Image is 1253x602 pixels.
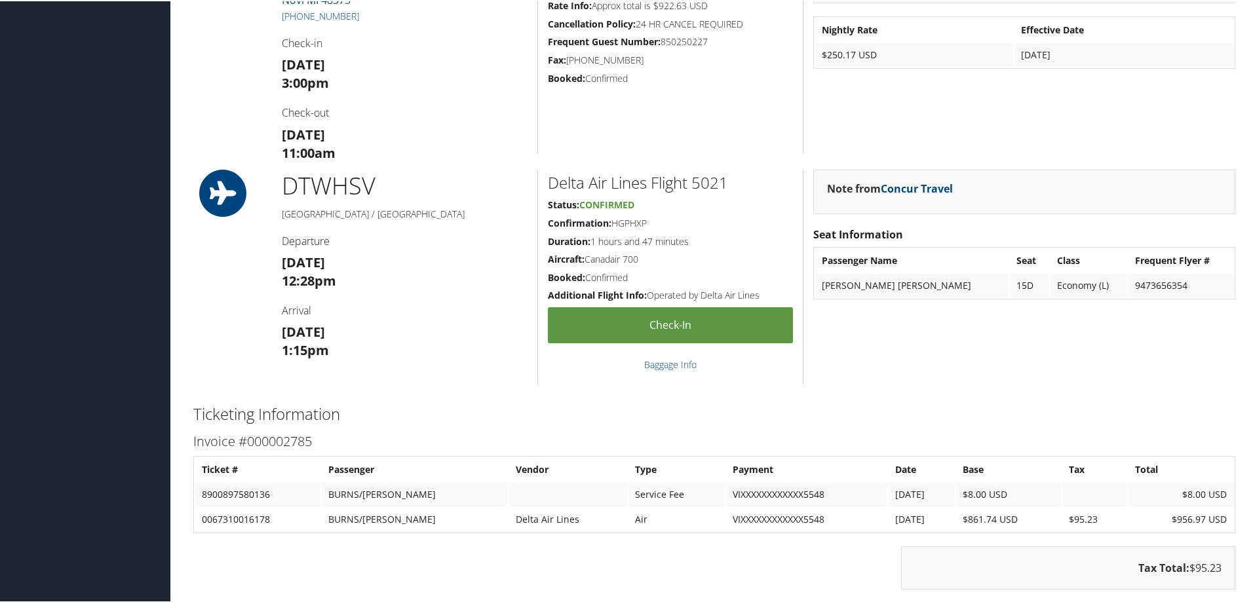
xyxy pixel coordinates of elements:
td: Economy (L) [1051,273,1128,296]
th: Payment [726,457,888,480]
h4: Arrival [282,302,528,316]
h5: Confirmed [548,71,793,84]
th: Class [1051,248,1128,271]
td: $8.00 USD [1128,481,1233,505]
strong: Fax: [548,52,566,65]
th: Ticket # [195,457,320,480]
strong: 11:00am [282,143,336,160]
th: Base [956,457,1061,480]
h5: [GEOGRAPHIC_DATA] / [GEOGRAPHIC_DATA] [282,206,528,219]
h4: Check-out [282,104,528,119]
td: VIXXXXXXXXXXXX5548 [726,506,888,530]
strong: [DATE] [282,322,325,339]
strong: 3:00pm [282,73,329,90]
th: Nightly Rate [815,17,1013,41]
div: $95.23 [901,545,1235,588]
td: BURNS/[PERSON_NAME] [322,481,508,505]
h3: Invoice #000002785 [193,431,1235,449]
h5: Operated by Delta Air Lines [548,288,793,301]
td: $95.23 [1062,506,1127,530]
th: Total [1128,457,1233,480]
th: Type [628,457,724,480]
th: Effective Date [1014,17,1233,41]
strong: Cancellation Policy: [548,16,636,29]
h5: 850250227 [548,34,793,47]
strong: Note from [827,180,953,195]
strong: Confirmation: [548,216,611,228]
strong: 1:15pm [282,340,329,358]
h1: DTW HSV [282,168,528,201]
td: Delta Air Lines [509,506,627,530]
td: 9473656354 [1128,273,1233,296]
strong: [DATE] [282,252,325,270]
h4: Check-in [282,35,528,49]
span: Confirmed [579,197,634,210]
h5: Canadair 700 [548,252,793,265]
strong: Frequent Guest Number: [548,34,661,47]
td: 8900897580136 [195,481,320,505]
td: $8.00 USD [956,481,1061,505]
h5: 1 hours and 47 minutes [548,234,793,247]
td: 0067310016178 [195,506,320,530]
th: Frequent Flyer # [1128,248,1233,271]
a: Check-in [548,306,793,342]
th: Tax [1062,457,1127,480]
td: [PERSON_NAME] [PERSON_NAME] [815,273,1009,296]
strong: Duration: [548,234,590,246]
strong: Booked: [548,270,585,282]
h5: [PHONE_NUMBER] [548,52,793,66]
strong: [DATE] [282,54,325,72]
a: Concur Travel [881,180,953,195]
th: Date [889,457,954,480]
td: Air [628,506,724,530]
td: 15D [1010,273,1049,296]
strong: Seat Information [813,226,903,240]
td: $956.97 USD [1128,506,1233,530]
strong: Status: [548,197,579,210]
strong: Additional Flight Info: [548,288,647,300]
a: [PHONE_NUMBER] [282,9,359,21]
td: [DATE] [889,481,954,505]
td: $861.74 USD [956,506,1061,530]
td: $250.17 USD [815,42,1013,66]
th: Passenger Name [815,248,1009,271]
strong: Aircraft: [548,252,585,264]
td: VIXXXXXXXXXXXX5548 [726,481,888,505]
td: BURNS/[PERSON_NAME] [322,506,508,530]
h2: Delta Air Lines Flight 5021 [548,170,793,193]
td: [DATE] [1014,42,1233,66]
th: Seat [1010,248,1049,271]
td: [DATE] [889,506,954,530]
strong: [DATE] [282,124,325,142]
a: Baggage Info [644,357,697,369]
strong: Tax Total: [1138,559,1189,574]
strong: Booked: [548,71,585,83]
th: Vendor [509,457,627,480]
h5: HGPHXP [548,216,793,229]
strong: 12:28pm [282,271,336,288]
td: Service Fee [628,481,724,505]
h5: Confirmed [548,270,793,283]
h5: 24 HR CANCEL REQUIRED [548,16,793,29]
th: Passenger [322,457,508,480]
h4: Departure [282,233,528,247]
h2: Ticketing Information [193,402,1235,424]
